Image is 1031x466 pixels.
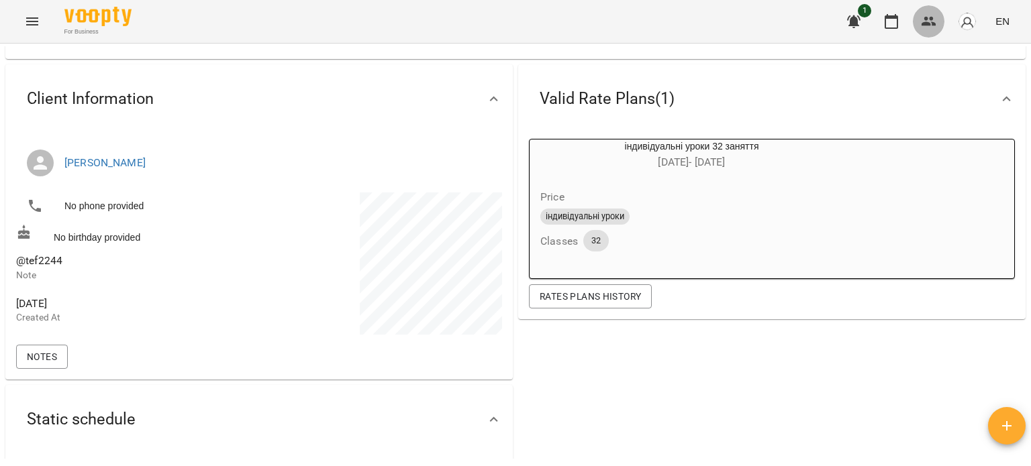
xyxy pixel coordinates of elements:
span: Rates Plans History [540,288,641,304]
button: індивідуальні уроки 32 заняття[DATE]- [DATE]Priceіндивідуальні урокиClasses32 [530,139,854,268]
h6: Price [540,188,564,207]
div: Static schedule [5,385,513,454]
div: Valid Rate Plans(1) [518,64,1026,133]
span: @tef2244 [16,254,62,267]
div: індивідуальні уроки 32 заняття [530,139,854,172]
img: avatar_s.png [958,12,977,31]
h6: Classes [540,232,578,251]
span: EN [995,14,1010,28]
a: [PERSON_NAME] [64,156,146,169]
span: Notes [27,349,57,365]
button: Menu [16,5,48,38]
img: Voopty Logo [64,7,132,26]
span: [DATE] [16,296,256,312]
span: Static schedule [27,409,136,430]
div: Client Information [5,64,513,133]
span: Client Information [27,89,154,109]
li: No phone provided [16,192,256,219]
div: No birthday provided [13,222,259,247]
span: 32 [583,235,609,247]
p: Created At [16,311,256,325]
span: Valid Rate Plans ( 1 ) [540,89,675,109]
p: Note [16,269,256,282]
button: Rates Plans History [529,284,652,308]
button: Notes [16,345,68,369]
span: [DATE] - [DATE] [658,156,725,168]
button: EN [990,9,1015,34]
span: індивідуальні уроки [540,211,630,223]
span: For Business [64,27,132,36]
span: 1 [858,4,871,17]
